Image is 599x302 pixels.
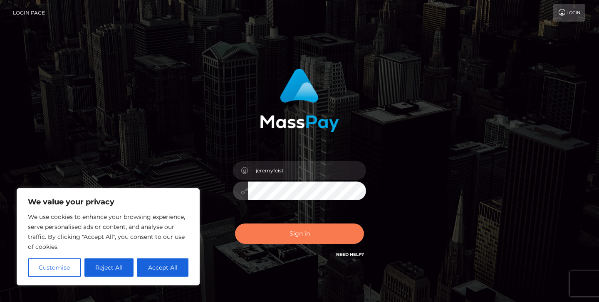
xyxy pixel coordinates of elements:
[28,197,188,207] p: We value your privacy
[248,161,366,180] input: Username...
[17,188,200,285] div: We value your privacy
[336,252,364,257] a: Need Help?
[137,258,188,277] button: Accept All
[235,223,364,244] button: Sign in
[13,4,45,22] a: Login Page
[84,258,134,277] button: Reject All
[28,258,81,277] button: Customise
[553,4,585,22] a: Login
[260,69,339,132] img: MassPay Login
[28,212,188,252] p: We use cookies to enhance your browsing experience, serve personalised ads or content, and analys...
